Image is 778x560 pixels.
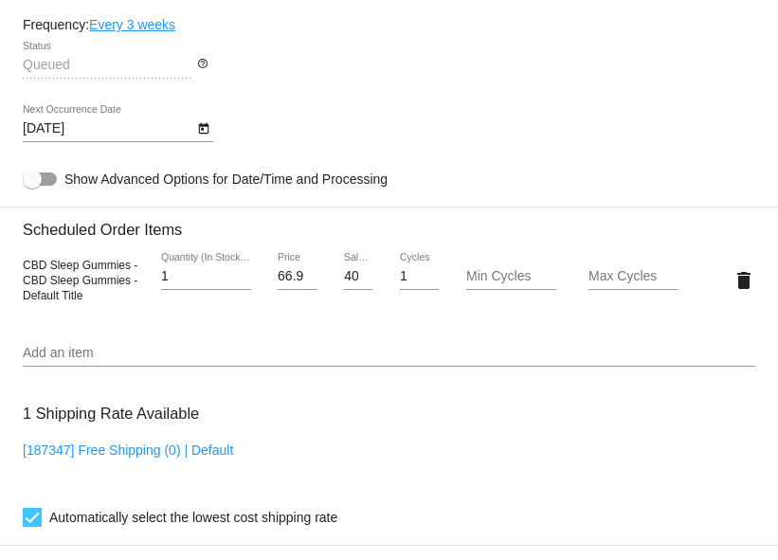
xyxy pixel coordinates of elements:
span: Show Advanced Options for Date/Time and Processing [64,170,388,189]
mat-icon: delete [733,269,755,292]
input: Next Occurrence Date [23,121,193,136]
input: Cycles [400,269,440,284]
input: Sale Price [344,269,372,284]
a: Every 3 weeks [89,17,175,32]
input: Status [23,58,193,73]
input: Price [278,269,317,284]
button: Open calendar [193,117,213,137]
h3: 1 Shipping Rate Available [23,393,199,434]
span: CBD Sleep Gummies - CBD Sleep Gummies - Default Title [23,259,137,302]
div: Frequency: [23,17,755,32]
span: Automatically select the lowest cost shipping rate [49,506,337,529]
input: Quantity (In Stock: 757) [161,269,251,284]
input: Min Cycles [466,269,556,284]
a: [187347] Free Shipping (0) | Default [23,443,233,458]
mat-icon: help_outline [197,58,208,81]
input: Max Cycles [588,269,678,284]
h3: Scheduled Order Items [23,207,755,239]
input: Add an item [23,346,755,361]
